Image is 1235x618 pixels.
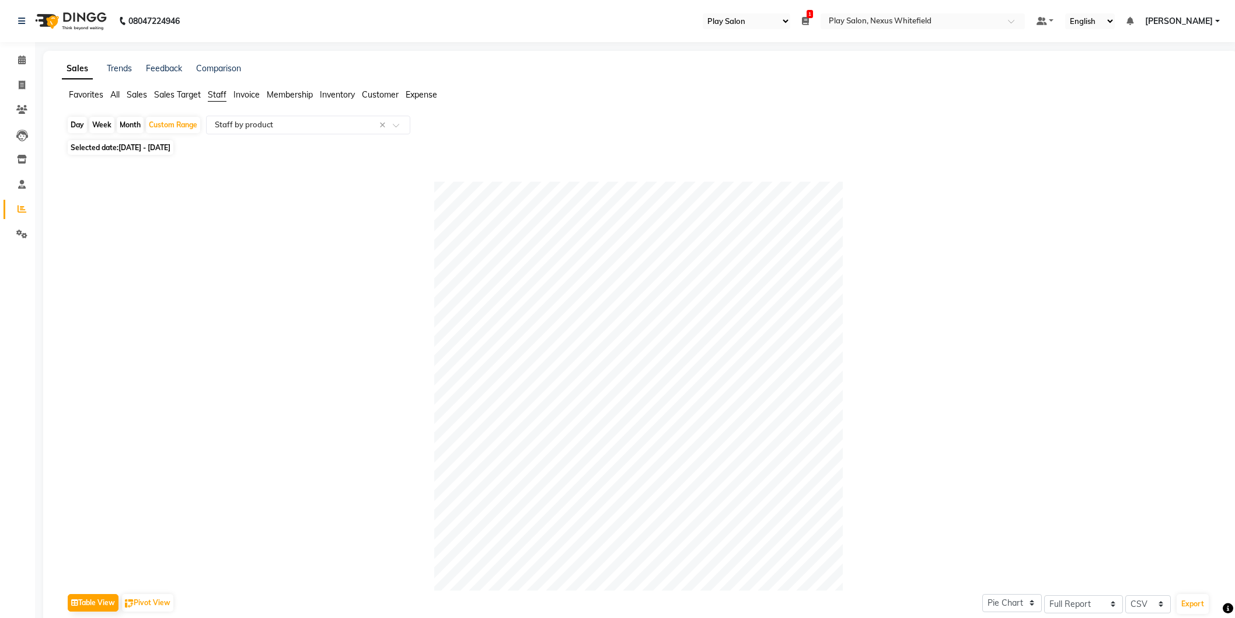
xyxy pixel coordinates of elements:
[154,89,201,100] span: Sales Target
[1177,594,1209,614] button: Export
[110,89,120,100] span: All
[68,594,118,612] button: Table View
[320,89,355,100] span: Inventory
[1145,15,1213,27] span: [PERSON_NAME]
[30,5,110,37] img: logo
[69,89,103,100] span: Favorites
[146,63,182,74] a: Feedback
[362,89,399,100] span: Customer
[62,58,93,79] a: Sales
[233,89,260,100] span: Invoice
[379,119,389,131] span: Clear all
[118,143,170,152] span: [DATE] - [DATE]
[117,117,144,133] div: Month
[68,117,87,133] div: Day
[267,89,313,100] span: Membership
[128,5,180,37] b: 08047224946
[196,63,241,74] a: Comparison
[122,594,173,612] button: Pivot View
[89,117,114,133] div: Week
[146,117,200,133] div: Custom Range
[107,63,132,74] a: Trends
[68,140,173,155] span: Selected date:
[807,10,813,18] span: 1
[802,16,809,26] a: 1
[127,89,147,100] span: Sales
[406,89,437,100] span: Expense
[125,599,134,608] img: pivot.png
[208,89,226,100] span: Staff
